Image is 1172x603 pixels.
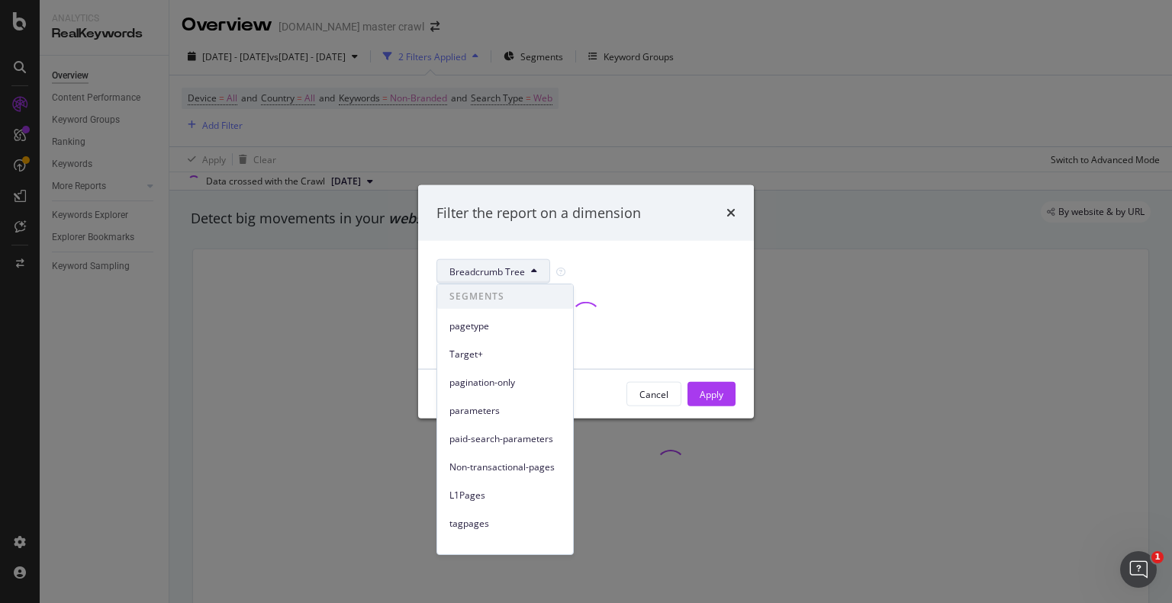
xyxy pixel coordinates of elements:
[436,259,550,284] button: Breadcrumb Tree
[726,203,736,223] div: times
[449,432,561,446] span: paid-search-parameters
[639,387,668,400] div: Cancel
[437,284,573,309] span: SEGMENTS
[449,348,561,361] span: Target+
[449,376,561,390] span: pagination-only
[449,404,561,418] span: parameters
[418,184,754,419] div: modal
[449,545,561,559] span: meta_desc_test_1120
[449,265,525,277] span: Breadcrumb Tree
[687,382,736,406] button: Apply
[1120,551,1157,588] iframe: Intercom live chat
[700,387,723,400] div: Apply
[449,460,561,474] span: Non-transactional-pages
[436,203,641,223] div: Filter the report on a dimension
[449,319,561,333] span: pagetype
[626,382,681,406] button: Cancel
[449,517,561,531] span: tagpages
[1151,551,1164,563] span: 1
[449,489,561,502] span: L1Pages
